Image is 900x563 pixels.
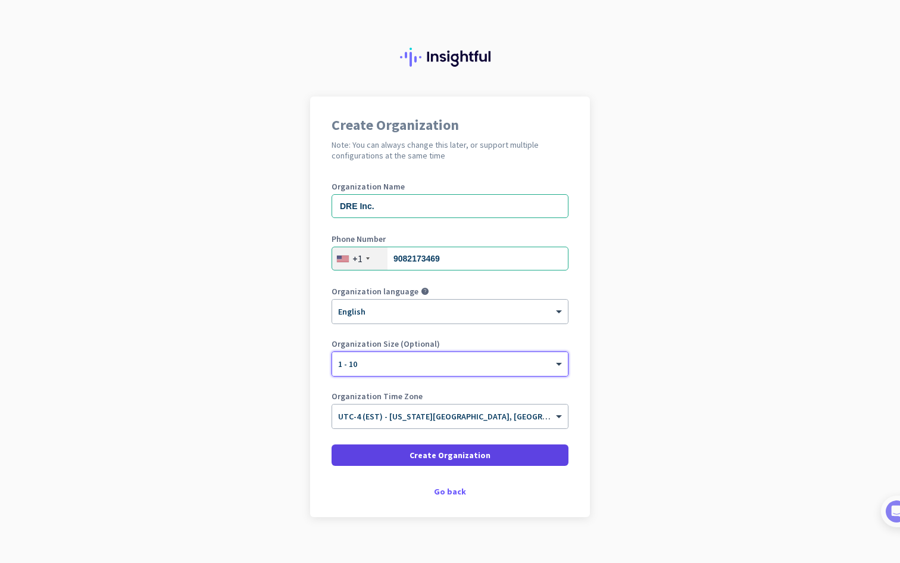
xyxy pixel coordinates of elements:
button: Create Organization [332,444,568,466]
span: Create Organization [410,449,490,461]
label: Phone Number [332,235,568,243]
i: help [421,287,429,296]
label: Organization Size (Optional) [332,340,568,348]
label: Organization language [332,287,418,296]
img: Insightful [400,48,500,67]
div: Go back [332,487,568,496]
label: Organization Name [332,182,568,191]
input: What is the name of your organization? [332,194,568,218]
input: 201-555-0123 [332,247,568,270]
label: Organization Time Zone [332,392,568,400]
h2: Note: You can always change this later, or support multiple configurations at the same time [332,139,568,161]
div: +1 [352,253,362,265]
h1: Create Organization [332,118,568,132]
